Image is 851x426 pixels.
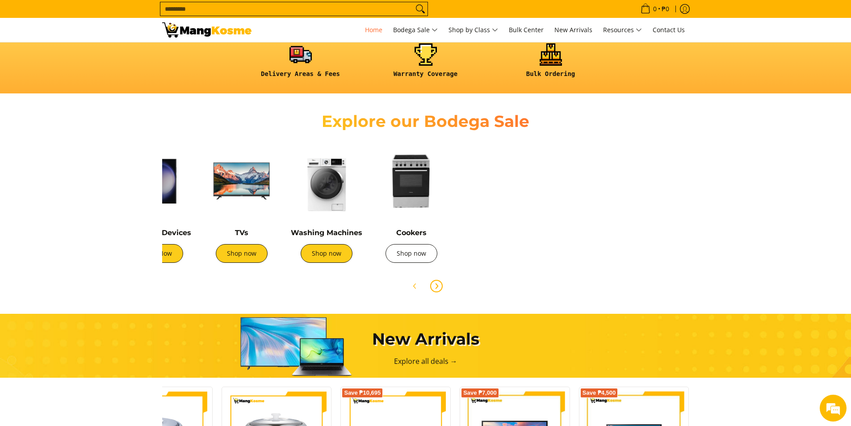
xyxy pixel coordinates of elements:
[550,18,597,42] a: New Arrivals
[509,25,544,34] span: Bulk Center
[653,25,685,34] span: Contact Us
[147,4,168,26] div: Minimize live chat window
[52,113,123,203] span: We're online!
[393,25,438,36] span: Bodega Sale
[260,18,689,42] nav: Main Menu
[504,18,548,42] a: Bulk Center
[599,18,646,42] a: Resources
[368,43,484,85] a: <h6><strong>Warranty Coverage</strong></h6>
[344,390,381,396] span: Save ₱10,695
[394,356,457,366] a: Explore all deals →
[361,18,387,42] a: Home
[603,25,642,36] span: Resources
[660,6,671,12] span: ₱0
[444,18,503,42] a: Shop by Class
[413,2,428,16] button: Search
[46,50,150,62] div: Chat with us now
[162,22,252,38] img: Mang Kosme: Your Home Appliances Warehouse Sale Partner!
[405,276,425,296] button: Previous
[235,228,248,237] a: TVs
[493,43,609,85] a: <h6><strong>Bulk Ordering</strong></h6>
[204,143,280,219] img: TVs
[652,6,658,12] span: 0
[289,143,365,219] img: Washing Machines
[301,244,352,263] a: Shop now
[365,25,382,34] span: Home
[296,111,555,131] h2: Explore our Bodega Sale
[386,244,437,263] a: Shop now
[583,390,616,396] span: Save ₱4,500
[449,25,498,36] span: Shop by Class
[389,18,442,42] a: Bodega Sale
[396,228,427,237] a: Cookers
[648,18,689,42] a: Contact Us
[216,244,268,263] a: Shop now
[554,25,592,34] span: New Arrivals
[427,276,446,296] button: Next
[291,228,362,237] a: Washing Machines
[243,43,359,85] a: <h6><strong>Delivery Areas & Fees</strong></h6>
[373,143,449,219] img: Cookers
[463,390,497,396] span: Save ₱7,000
[638,4,672,14] span: •
[4,244,170,275] textarea: Type your message and hit 'Enter'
